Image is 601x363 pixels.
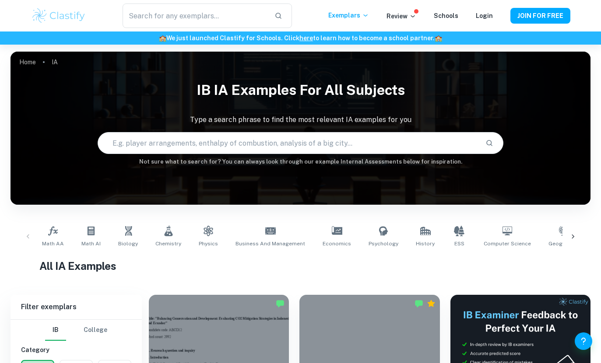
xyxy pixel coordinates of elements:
[328,10,369,20] p: Exemplars
[84,320,107,341] button: College
[484,240,531,248] span: Computer Science
[235,240,305,248] span: Business and Management
[31,7,87,24] img: Clastify logo
[510,8,570,24] button: JOIN FOR FREE
[118,240,138,248] span: Biology
[123,3,267,28] input: Search for any exemplars...
[276,299,285,308] img: Marked
[98,131,479,155] input: E.g. player arrangements, enthalpy of combustion, analysis of a big city...
[454,240,464,248] span: ESS
[323,240,351,248] span: Economics
[476,12,493,19] a: Login
[387,11,416,21] p: Review
[159,35,166,42] span: 🏫
[11,115,590,125] p: Type a search phrase to find the most relevant IA examples for you
[482,136,497,150] button: Search
[435,35,442,42] span: 🏫
[369,240,398,248] span: Psychology
[199,240,218,248] span: Physics
[416,240,435,248] span: History
[548,240,577,248] span: Geography
[299,35,313,42] a: here
[427,299,436,308] div: Premium
[155,240,181,248] span: Chemistry
[21,345,131,355] h6: Category
[52,57,58,67] p: IA
[415,299,423,308] img: Marked
[45,320,66,341] button: IB
[2,33,599,43] h6: We just launched Clastify for Schools. Click to learn how to become a school partner.
[19,56,36,68] a: Home
[11,295,142,319] h6: Filter exemplars
[42,240,64,248] span: Math AA
[39,258,562,274] h1: All IA Examples
[11,157,590,166] h6: Not sure what to search for? You can always look through our example Internal Assessments below f...
[575,332,592,350] button: Help and Feedback
[434,12,458,19] a: Schools
[11,76,590,104] h1: IB IA examples for all subjects
[81,240,101,248] span: Math AI
[45,320,107,341] div: Filter type choice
